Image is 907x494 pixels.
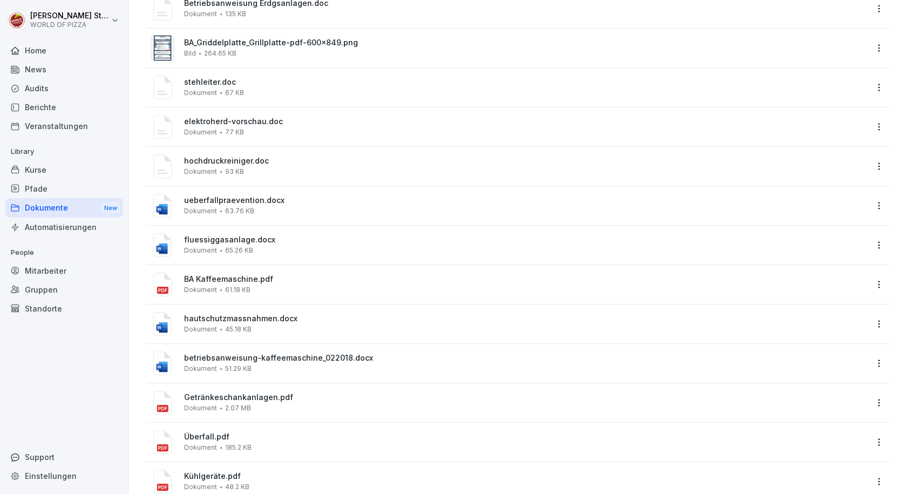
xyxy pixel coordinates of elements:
[184,235,867,245] span: fluessiggasanlage.docx
[225,404,251,412] span: 2.07 MB
[184,444,217,451] span: Dokument
[225,483,249,491] span: 48.2 KB
[30,21,109,29] p: WORLD OF PIZZA
[225,286,251,294] span: 61.18 KB
[5,60,123,79] a: News
[5,448,123,466] div: Support
[184,354,867,363] span: betriebsanweisung-kaffeemaschine_022018.docx
[225,128,244,136] span: 77 KB
[5,299,123,318] a: Standorte
[184,117,867,126] span: elektroherd-vorschau.doc
[5,117,123,136] a: Veranstaltungen
[225,207,254,215] span: 63.76 KB
[184,196,867,205] span: ueberfallpraevention.docx
[5,261,123,280] a: Mitarbeiter
[184,326,217,333] span: Dokument
[184,128,217,136] span: Dokument
[225,326,252,333] span: 45.18 KB
[225,247,253,254] span: 65.26 KB
[5,198,123,218] div: Dokumente
[204,50,236,57] span: 264.65 KB
[5,466,123,485] a: Einstellungen
[5,244,123,261] p: People
[153,35,172,61] img: image thumbnail
[184,168,217,175] span: Dokument
[5,98,123,117] a: Berichte
[184,404,217,412] span: Dokument
[5,79,123,98] a: Audits
[184,365,217,373] span: Dokument
[5,218,123,236] a: Automatisierungen
[101,202,120,214] div: New
[184,10,217,18] span: Dokument
[184,38,867,48] span: BA_Griddelplatte_Grillplatte-pdf-600x849.png
[184,50,196,57] span: Bild
[184,432,867,442] span: Überfall.pdf
[184,78,867,87] span: stehleiter.doc
[184,275,867,284] span: BA Kaffeemaschine.pdf
[225,168,244,175] span: 93 KB
[5,143,123,160] p: Library
[5,160,123,179] a: Kurse
[225,10,246,18] span: 135 KB
[225,89,244,97] span: 67 KB
[184,157,867,166] span: hochdruckreiniger.doc
[184,286,217,294] span: Dokument
[184,393,867,402] span: Getränkeschankanlagen.pdf
[184,472,867,481] span: Kühlgeräte.pdf
[225,444,252,451] span: 185.2 KB
[5,179,123,198] a: Pfade
[184,89,217,97] span: Dokument
[5,280,123,299] a: Gruppen
[5,41,123,60] a: Home
[184,483,217,491] span: Dokument
[184,314,867,323] span: hautschutzmassnahmen.docx
[5,198,123,218] a: DokumenteNew
[184,207,217,215] span: Dokument
[225,365,252,373] span: 51.29 KB
[30,11,109,21] p: [PERSON_NAME] Sturch
[184,247,217,254] span: Dokument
